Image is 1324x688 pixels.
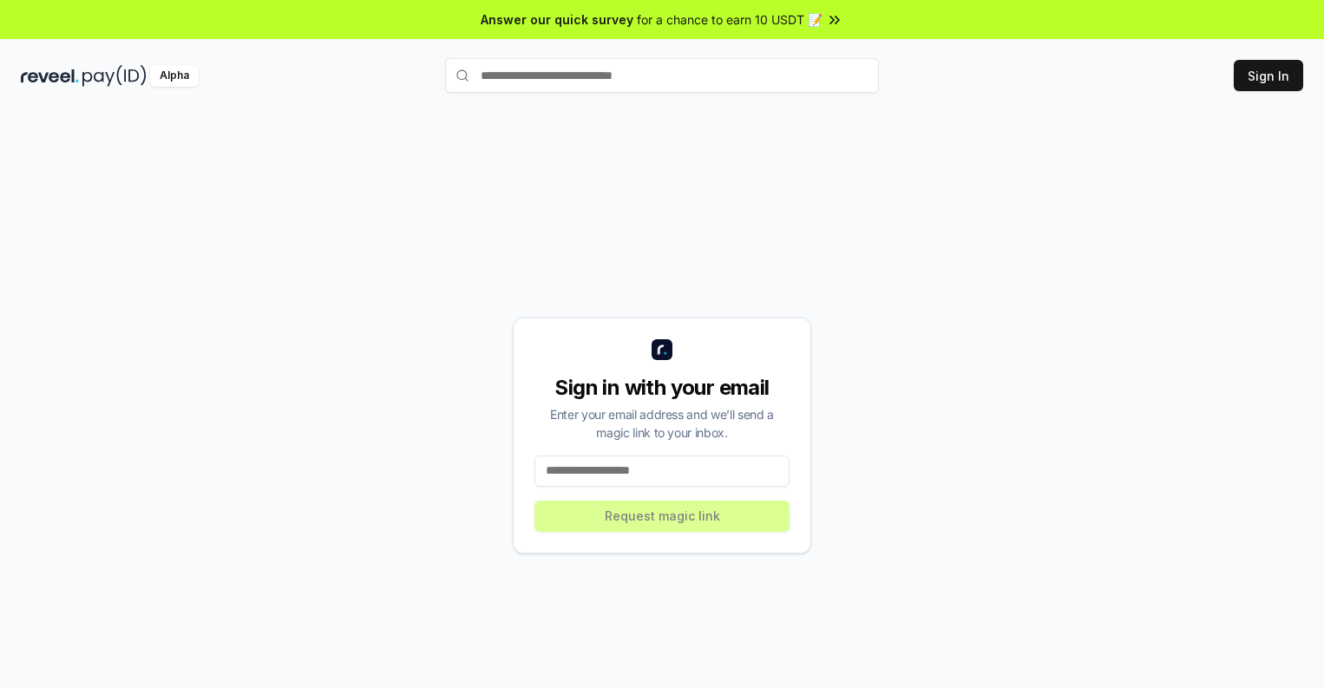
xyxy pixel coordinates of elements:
[82,65,147,87] img: pay_id
[652,339,672,360] img: logo_small
[150,65,199,87] div: Alpha
[534,374,790,402] div: Sign in with your email
[637,10,823,29] span: for a chance to earn 10 USDT 📝
[534,405,790,442] div: Enter your email address and we’ll send a magic link to your inbox.
[21,65,79,87] img: reveel_dark
[1234,60,1303,91] button: Sign In
[481,10,633,29] span: Answer our quick survey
